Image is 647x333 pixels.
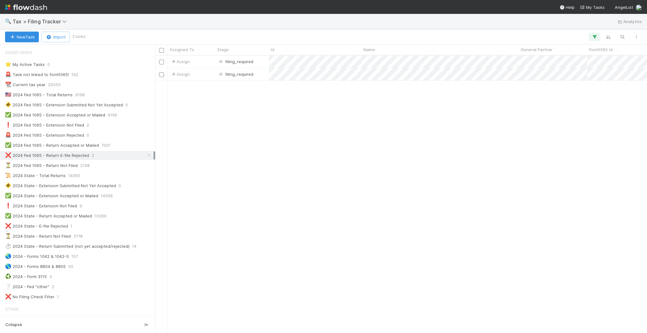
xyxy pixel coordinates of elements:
[5,92,11,97] span: 🇺🇸
[5,19,11,24] span: 🔍
[217,46,229,53] span: Stage
[5,71,69,79] div: Task not linked to form1065!
[101,192,113,200] span: 14566
[5,82,11,87] span: 📆
[159,72,164,77] input: Toggle Row Selected
[615,5,633,10] span: AngelList
[5,192,98,200] div: 2024 State - Extension Accepted or Mailed
[101,141,111,149] span: 7001
[5,263,66,271] div: 2024 - Forms 8804 & 8805
[5,111,105,119] div: 2024 Fed 1065 - Extension Accepted or Mailed
[5,253,69,260] div: 2024 - Forms 1042 & 1042-S
[52,283,54,291] span: 2
[108,111,117,119] span: 9196
[87,131,89,139] span: 0
[5,264,11,269] span: 🌎
[5,182,116,190] div: 2024 State - Extension Submitted Not Yet Accepted
[5,202,77,210] div: 2024 State - Extension Not Filed
[636,4,642,11] img: avatar_d45d11ee-0024-4901-936f-9df0a9cc3b4e.png
[617,18,642,25] a: Analytics
[13,18,70,25] span: Tax > Filing Tracker
[5,61,45,68] div: My Active Tasks
[70,222,72,230] span: 1
[94,212,106,220] span: 10269
[170,46,194,53] span: Assigned To
[5,222,68,230] div: 2024 State - E-file Rejected
[5,232,71,240] div: 2024 State - Return Not Filed
[5,91,73,99] div: 2024 Fed 1065 - Total Returns
[5,121,84,129] div: 2024 Fed 1065 - Extension Not Filed
[364,46,375,53] span: Name
[72,34,86,39] small: 2 tasks
[218,58,253,65] div: filing_required
[47,61,50,68] span: 0
[5,163,11,168] span: ⏳
[218,72,253,77] span: filing_required
[5,273,47,281] div: 2024 - Form 3115
[5,242,130,250] div: 2024 State - Return Submitted (not yet accepted/rejected)
[5,62,11,67] span: ⭐
[271,46,274,53] span: Id
[5,203,11,208] span: ❗
[170,71,190,77] div: Assign
[5,132,11,138] span: 🚨
[5,193,11,198] span: ✅
[5,303,19,315] span: Stage
[5,173,11,178] span: 📜
[589,46,613,53] span: Form1065 Id
[218,59,253,64] span: filing_required
[41,32,70,42] button: Import
[48,81,61,89] span: 25050
[5,141,99,149] div: 2024 Fed 1065 - Return Accepted or Mailed
[80,202,82,210] span: 9
[5,112,11,117] span: ✅
[5,293,54,301] div: No Filing Check Filter
[159,60,164,64] input: Toggle Row Selected
[5,283,49,291] div: 2024 - Fed "other"
[5,284,11,289] span: ❔
[5,32,39,42] button: NewTask
[5,142,11,148] span: ✅
[5,213,11,218] span: ✅
[5,183,11,188] span: 🚸
[125,101,128,109] span: 0
[49,273,52,281] span: 3
[5,72,11,77] span: 🚨
[521,46,553,53] span: General Partner
[5,101,123,109] div: 2024 Fed 1065 - Extension Submitted Not Yet Accepted
[5,274,11,279] span: ♻️
[5,172,66,180] div: 2024 State - Total Returns
[57,293,59,301] span: 1
[5,46,32,59] span: Saved Views
[5,102,11,107] span: 🚸
[71,71,78,79] span: 142
[5,152,89,159] div: 2024 Fed 1065 - Return E-file Rejected
[5,223,11,229] span: ❌
[87,121,89,129] span: 2
[580,5,605,10] span: My Tasks
[580,4,605,10] a: My Tasks
[5,212,92,220] div: 2024 State - Return Accepted or Mailed
[68,263,73,271] span: 50
[170,58,190,65] span: Assign
[5,322,22,328] span: Collapse
[5,243,11,249] span: ⏱️
[159,48,164,53] input: Toggle All Rows Selected
[68,172,80,180] span: 14060
[5,294,11,299] span: ❌
[118,182,121,190] span: 0
[92,152,94,159] span: 2
[559,4,575,10] div: Help
[75,91,85,99] span: 9198
[73,232,83,240] span: 3778
[5,81,45,89] div: Current tax year
[71,253,78,260] span: 157
[5,162,78,169] div: 2024 Fed 1065 - Return Not Filed
[5,152,11,158] span: ❌
[218,71,253,77] div: filing_required
[132,242,136,250] span: 14
[5,2,47,13] img: logo-inverted-e16ddd16eac7371096b0.svg
[80,162,90,169] span: 2198
[5,131,84,139] div: 2024 Fed 1065 - Extension Rejected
